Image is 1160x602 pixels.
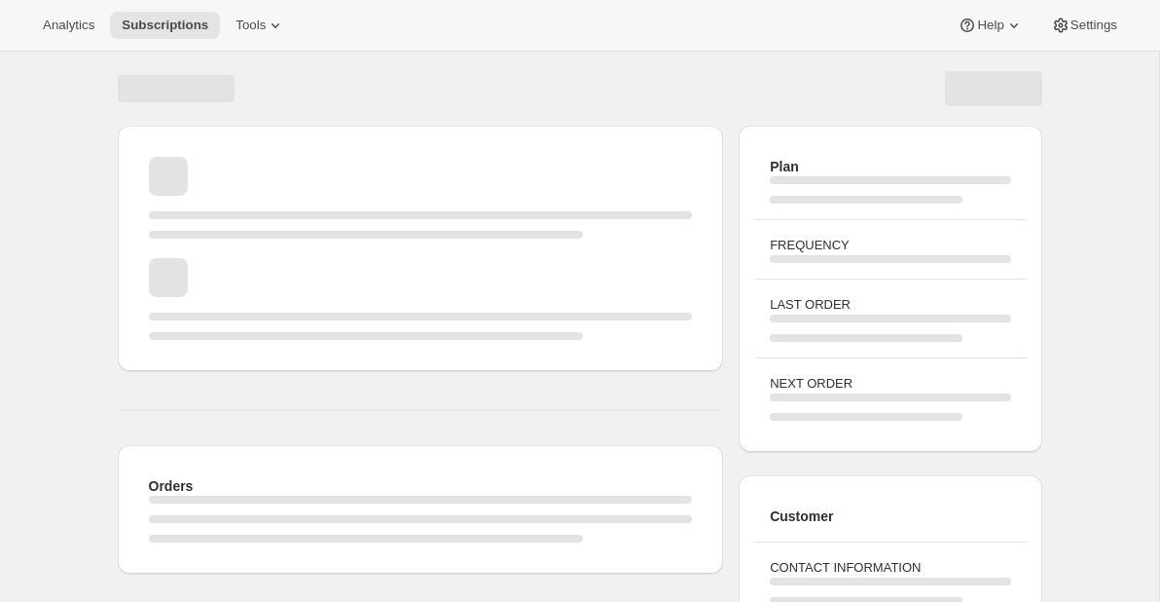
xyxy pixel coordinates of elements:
[224,12,297,39] button: Tools
[43,18,94,33] span: Analytics
[977,18,1003,33] span: Help
[946,12,1034,39] button: Help
[770,374,1010,394] h3: NEXT ORDER
[770,236,1010,255] h3: FREQUENCY
[770,295,1010,315] h3: LAST ORDER
[1070,18,1117,33] span: Settings
[122,18,208,33] span: Subscriptions
[770,558,1010,578] h3: CONTACT INFORMATION
[149,476,693,496] h2: Orders
[770,157,1010,176] h2: Plan
[110,12,220,39] button: Subscriptions
[236,18,266,33] span: Tools
[31,12,106,39] button: Analytics
[770,507,1010,526] h2: Customer
[1039,12,1129,39] button: Settings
